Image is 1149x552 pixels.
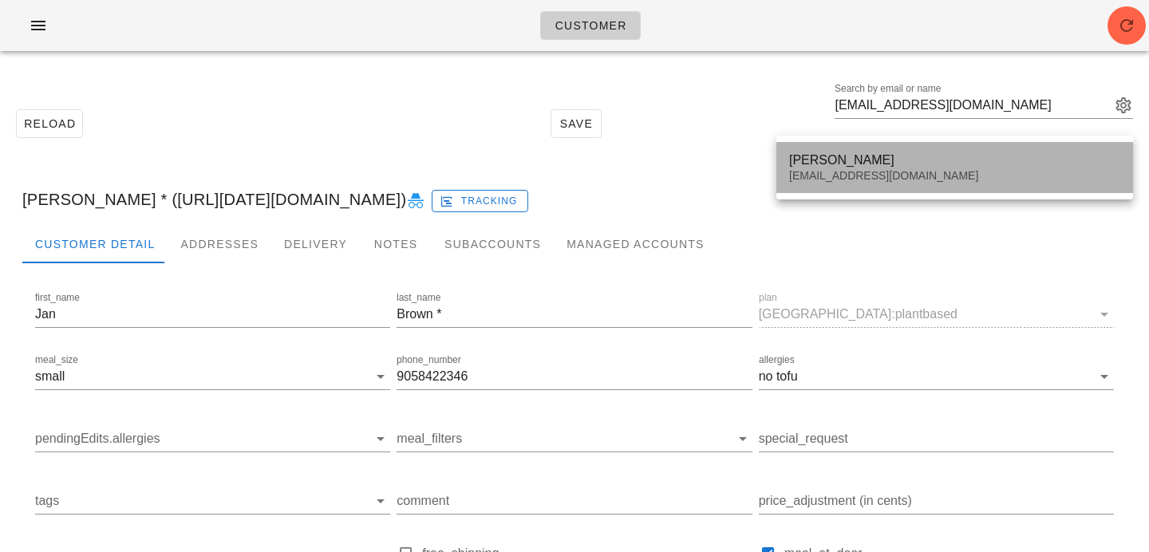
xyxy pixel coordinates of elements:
[360,225,432,263] div: Notes
[397,354,461,366] label: phone_number
[16,109,83,138] button: Reload
[22,225,168,263] div: Customer Detail
[759,354,795,366] label: allergies
[789,169,1120,183] div: [EMAIL_ADDRESS][DOMAIN_NAME]
[10,174,1139,225] div: [PERSON_NAME] * ([URL][DATE][DOMAIN_NAME])
[554,225,717,263] div: Managed Accounts
[759,292,777,304] label: plan
[271,225,360,263] div: Delivery
[432,190,528,212] button: Tracking
[759,364,1114,389] div: allergiesno tofu
[759,369,798,384] div: no tofu
[35,488,390,514] div: tags
[35,426,390,451] div: pendingEdits.allergies
[23,117,76,130] span: Reload
[1114,96,1133,115] button: Search by email or name appended action
[540,11,640,40] a: Customer
[759,302,1114,327] div: plan[GEOGRAPHIC_DATA]:plantbased
[551,109,602,138] button: Save
[35,369,65,384] div: small
[443,194,518,208] span: Tracking
[554,19,626,32] span: Customer
[558,117,594,130] span: Save
[397,426,752,451] div: meal_filters
[35,364,390,389] div: meal_sizesmall
[35,354,78,366] label: meal_size
[397,292,440,304] label: last_name
[432,225,554,263] div: Subaccounts
[789,152,1120,168] div: [PERSON_NAME]
[432,187,528,212] a: Tracking
[35,292,80,304] label: first_name
[835,83,941,95] label: Search by email or name
[168,225,271,263] div: Addresses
